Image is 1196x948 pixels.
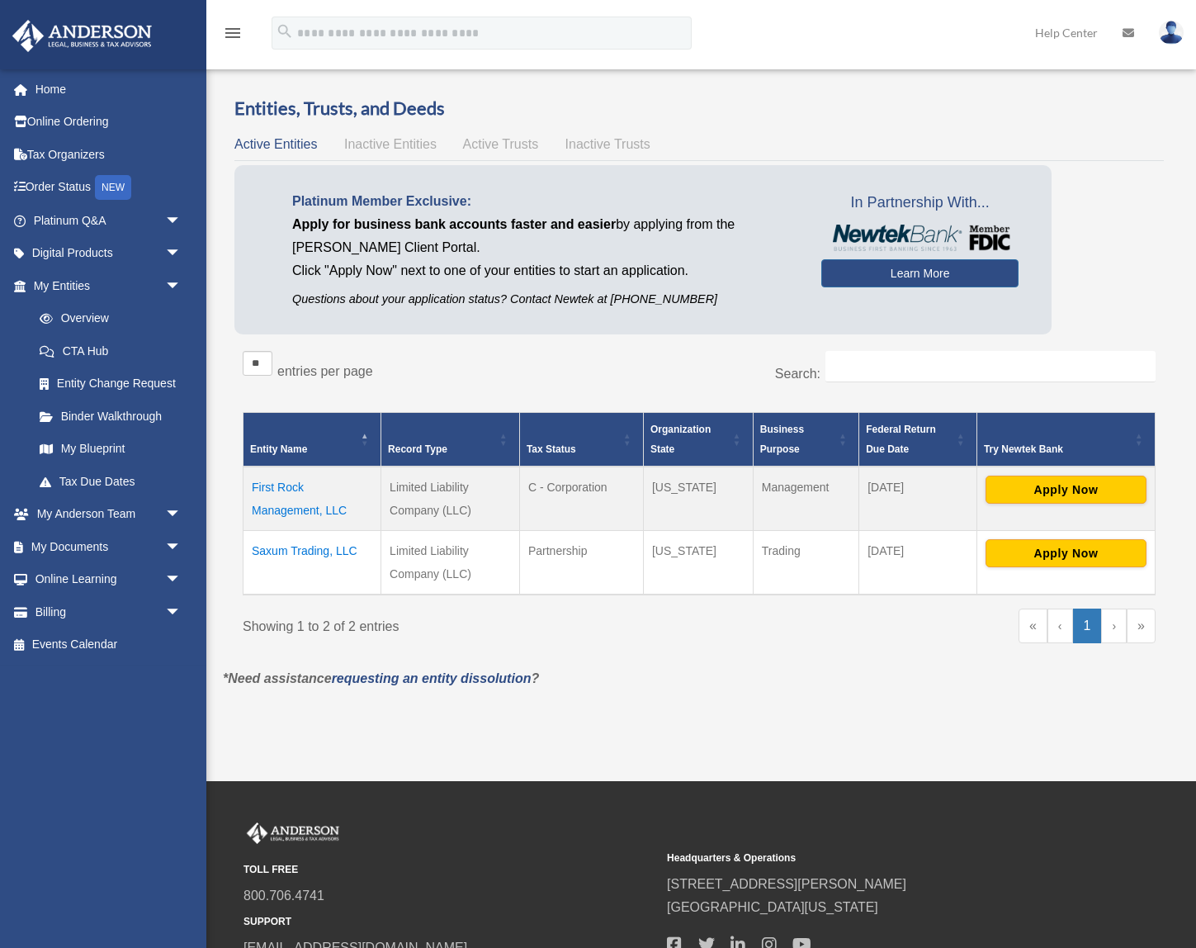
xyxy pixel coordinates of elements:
[859,530,977,595] td: [DATE]
[859,412,977,467] th: Federal Return Due Date: Activate to sort
[381,467,520,531] td: Limited Liability Company (LLC)
[12,563,206,596] a: Online Learningarrow_drop_down
[243,822,343,844] img: Anderson Advisors Platinum Portal
[12,171,206,205] a: Order StatusNEW
[223,671,539,685] em: *Need assistance ?
[23,465,198,498] a: Tax Due Dates
[519,412,643,467] th: Tax Status: Activate to sort
[565,137,650,151] span: Inactive Trusts
[643,467,753,531] td: [US_STATE]
[243,861,655,879] small: TOLL FREE
[388,443,447,455] span: Record Type
[650,424,711,455] span: Organization State
[165,530,198,564] span: arrow_drop_down
[243,412,381,467] th: Entity Name: Activate to invert sorting
[243,467,381,531] td: First Rock Management, LLC
[276,22,294,40] i: search
[234,96,1164,121] h3: Entities, Trusts, and Deeds
[984,439,1130,459] div: Try Newtek Bank
[1047,609,1073,643] a: Previous
[292,289,797,310] p: Questions about your application status? Contact Newtek at [PHONE_NUMBER]
[1159,21,1184,45] img: User Pic
[12,138,206,171] a: Tax Organizers
[23,400,198,433] a: Binder Walkthrough
[1019,609,1047,643] a: First
[7,20,157,52] img: Anderson Advisors Platinum Portal
[165,595,198,629] span: arrow_drop_down
[1101,609,1127,643] a: Next
[821,190,1019,216] span: In Partnership With...
[859,467,977,531] td: [DATE]
[1073,609,1102,643] a: 1
[12,73,206,106] a: Home
[292,217,616,231] span: Apply for business bank accounts faster and easier
[95,175,131,200] div: NEW
[12,204,206,237] a: Platinum Q&Aarrow_drop_down
[381,530,520,595] td: Limited Liability Company (LLC)
[753,467,858,531] td: Management
[23,334,198,367] a: CTA Hub
[1127,609,1156,643] a: Last
[243,913,655,931] small: SUPPORT
[760,424,804,455] span: Business Purpose
[12,106,206,139] a: Online Ordering
[519,467,643,531] td: C - Corporation
[986,476,1146,504] button: Apply Now
[527,443,576,455] span: Tax Status
[667,877,906,891] a: [STREET_ADDRESS][PERSON_NAME]
[165,204,198,238] span: arrow_drop_down
[821,259,1019,287] a: Learn More
[753,412,858,467] th: Business Purpose: Activate to sort
[12,269,198,302] a: My Entitiesarrow_drop_down
[23,433,198,466] a: My Blueprint
[12,628,206,661] a: Events Calendar
[12,530,206,563] a: My Documentsarrow_drop_down
[667,900,878,914] a: [GEOGRAPHIC_DATA][US_STATE]
[12,498,206,531] a: My Anderson Teamarrow_drop_down
[165,269,198,303] span: arrow_drop_down
[243,609,687,638] div: Showing 1 to 2 of 2 entries
[753,530,858,595] td: Trading
[292,190,797,213] p: Platinum Member Exclusive:
[775,367,820,381] label: Search:
[381,412,520,467] th: Record Type: Activate to sort
[292,213,797,259] p: by applying from the [PERSON_NAME] Client Portal.
[830,225,1010,251] img: NewtekBankLogoSM.png
[243,889,324,903] a: 800.706.4741
[277,364,373,378] label: entries per page
[292,259,797,282] p: Click "Apply Now" next to one of your entities to start an application.
[223,23,243,43] i: menu
[986,539,1146,567] button: Apply Now
[23,367,198,401] a: Entity Change Request
[243,530,381,595] td: Saxum Trading, LLC
[165,498,198,532] span: arrow_drop_down
[643,530,753,595] td: [US_STATE]
[12,595,206,628] a: Billingarrow_drop_down
[23,302,190,335] a: Overview
[332,671,532,685] a: requesting an entity dissolution
[250,443,307,455] span: Entity Name
[165,237,198,271] span: arrow_drop_down
[344,137,437,151] span: Inactive Entities
[234,137,317,151] span: Active Entities
[643,412,753,467] th: Organization State: Activate to sort
[223,29,243,43] a: menu
[12,237,206,270] a: Digital Productsarrow_drop_down
[976,412,1155,467] th: Try Newtek Bank : Activate to sort
[667,850,1079,867] small: Headquarters & Operations
[165,563,198,597] span: arrow_drop_down
[519,530,643,595] td: Partnership
[866,424,936,455] span: Federal Return Due Date
[463,137,539,151] span: Active Trusts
